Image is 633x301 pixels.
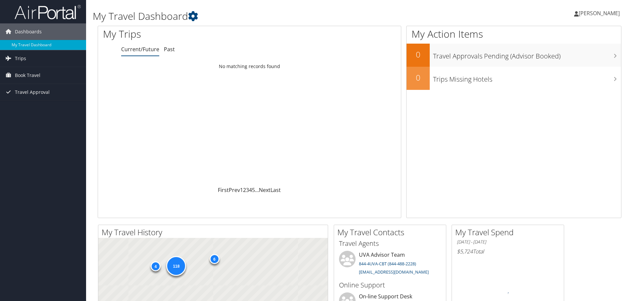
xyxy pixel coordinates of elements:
[229,186,240,194] a: Prev
[15,84,50,100] span: Travel Approval
[240,186,243,194] a: 1
[259,186,270,194] a: Next
[209,254,219,264] div: 6
[337,227,446,238] h2: My Travel Contacts
[457,248,559,255] h6: Total
[336,251,444,278] li: UVA Advisor Team
[15,67,40,84] span: Book Travel
[252,186,255,194] a: 5
[359,261,416,267] a: 844-4UVA-CBT (844-488-2228)
[457,248,473,255] span: $5,724
[218,186,229,194] a: First
[150,261,160,271] div: 4
[15,4,81,20] img: airportal-logo.png
[359,269,429,275] a: [EMAIL_ADDRESS][DOMAIN_NAME]
[574,3,626,23] a: [PERSON_NAME]
[339,239,441,248] h3: Travel Agents
[407,44,621,67] a: 0Travel Approvals Pending (Advisor Booked)
[15,50,26,67] span: Trips
[243,186,246,194] a: 2
[407,49,430,60] h2: 0
[103,27,270,41] h1: My Trips
[433,71,621,84] h3: Trips Missing Hotels
[407,67,621,90] a: 0Trips Missing Hotels
[270,186,281,194] a: Last
[455,227,564,238] h2: My Travel Spend
[246,186,249,194] a: 3
[339,281,441,290] h3: Online Support
[15,23,42,40] span: Dashboards
[164,46,175,53] a: Past
[407,72,430,83] h2: 0
[166,256,186,276] div: 118
[407,27,621,41] h1: My Action Items
[249,186,252,194] a: 4
[579,10,620,17] span: [PERSON_NAME]
[433,48,621,61] h3: Travel Approvals Pending (Advisor Booked)
[457,239,559,245] h6: [DATE] - [DATE]
[102,227,328,238] h2: My Travel History
[98,60,401,72] td: No matching records found
[121,46,159,53] a: Current/Future
[255,186,259,194] span: …
[93,9,449,23] h1: My Travel Dashboard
